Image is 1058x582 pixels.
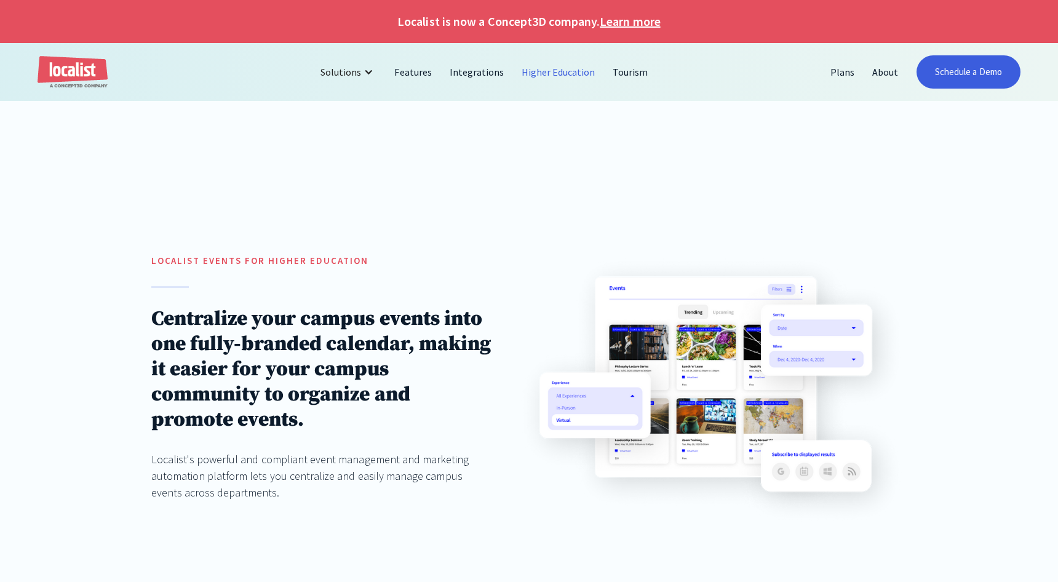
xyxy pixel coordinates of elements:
div: Solutions [311,57,386,87]
div: Solutions [320,65,361,79]
a: Learn more [600,12,660,31]
h5: localist Events for Higher education [151,254,491,268]
a: Plans [822,57,864,87]
a: Higher Education [513,57,605,87]
a: Schedule a Demo [917,55,1020,89]
div: Localist's powerful and compliant event management and marketing automation platform lets you cen... [151,451,491,501]
h1: Centralize your campus events into one fully-branded calendar, making it easier for your campus c... [151,306,491,433]
a: Features [386,57,440,87]
a: home [38,56,108,89]
a: Integrations [441,57,513,87]
a: About [864,57,907,87]
a: Tourism [604,57,657,87]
